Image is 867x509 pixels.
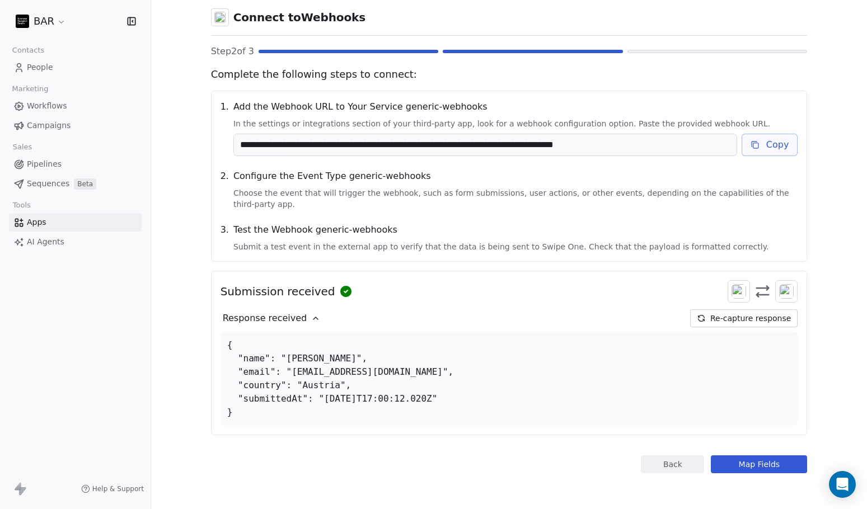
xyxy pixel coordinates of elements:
[9,233,142,251] a: AI Agents
[16,15,29,28] img: bar1.webp
[742,134,798,156] button: Copy
[34,14,54,29] span: BAR
[233,223,798,237] span: Test the Webhook generic-webhooks
[732,284,746,299] img: swipeonelogo.svg
[233,241,798,252] span: Submit a test event in the external app to verify that the data is being sent to Swipe One. Check...
[27,120,71,131] span: Campaigns
[27,158,62,170] span: Pipelines
[223,312,307,325] span: Response received
[9,155,142,173] a: Pipelines
[9,97,142,115] a: Workflows
[13,12,68,31] button: BAR
[641,455,704,473] button: Back
[221,169,229,210] span: 2 .
[92,484,144,493] span: Help & Support
[221,100,229,156] span: 1 .
[233,187,798,210] span: Choose the event that will trigger the webhook, such as form submissions, user actions, or other ...
[74,178,96,190] span: Beta
[9,58,142,77] a: People
[27,236,64,248] span: AI Agents
[211,45,254,58] span: Step 2 of 3
[8,197,35,214] span: Tools
[7,42,49,59] span: Contacts
[27,178,69,190] span: Sequences
[221,332,798,426] div: { "name": "[PERSON_NAME]", "email": "[EMAIL_ADDRESS][DOMAIN_NAME]", "country": "Austria", "submit...
[233,169,798,183] span: Configure the Event Type generic-webhooks
[233,118,798,129] span: In the settings or integrations section of your third-party app, look for a webhook configuration...
[27,216,46,228] span: Apps
[211,67,808,82] span: Complete the following steps to connect:
[81,484,144,493] a: Help & Support
[9,116,142,135] a: Campaigns
[711,455,807,473] button: Map Fields
[690,309,798,327] button: Re-capture response
[779,284,794,299] img: webhooks.svg
[829,471,856,498] div: Open Intercom Messenger
[221,284,335,299] span: Submission received
[233,100,798,114] span: Add the Webhook URL to Your Service generic-webhooks
[8,139,37,155] span: Sales
[9,213,142,232] a: Apps
[233,10,366,25] span: Connect to Webhooks
[27,62,53,73] span: People
[27,100,67,112] span: Workflows
[9,175,142,193] a: SequencesBeta
[221,223,229,252] span: 3 .
[7,81,53,97] span: Marketing
[214,12,226,23] img: webhooks.svg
